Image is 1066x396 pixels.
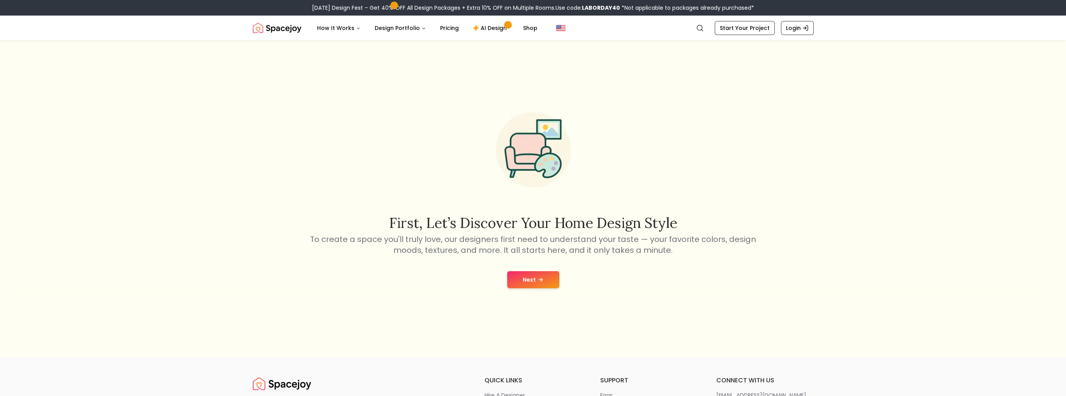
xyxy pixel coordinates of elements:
[434,20,465,36] a: Pricing
[716,376,814,385] h6: connect with us
[309,234,758,256] p: To create a space you'll truly love, our designers first need to understand your taste — your fav...
[253,376,311,391] img: Spacejoy Logo
[253,20,301,36] img: Spacejoy Logo
[253,20,301,36] a: Spacejoy
[555,4,620,12] span: Use code:
[311,20,544,36] nav: Main
[715,21,775,35] a: Start Your Project
[368,20,432,36] button: Design Portfolio
[483,100,583,200] img: Start Style Quiz Illustration
[556,23,566,33] img: United States
[253,16,814,40] nav: Global
[311,20,367,36] button: How It Works
[507,271,559,288] button: Next
[517,20,544,36] a: Shop
[485,376,582,385] h6: quick links
[312,4,754,12] div: [DATE] Design Fest – Get 40% OFF All Design Packages + Extra 10% OFF on Multiple Rooms.
[309,215,758,231] h2: First, let’s discover your home design style
[582,4,620,12] b: LABORDAY40
[600,376,698,385] h6: support
[253,376,311,391] a: Spacejoy
[467,20,515,36] a: AI Design
[620,4,754,12] span: *Not applicable to packages already purchased*
[781,21,814,35] a: Login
